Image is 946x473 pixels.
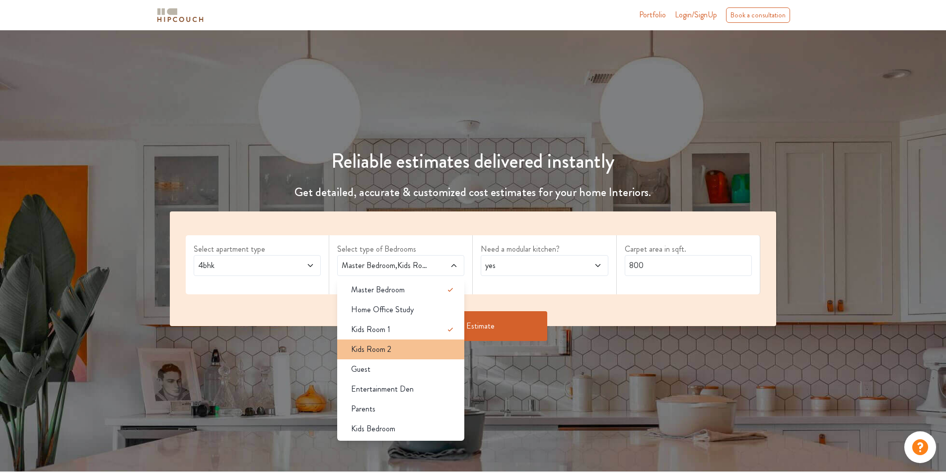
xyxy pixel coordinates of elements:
[351,324,390,336] span: Kids Room 1
[351,284,405,296] span: Master Bedroom
[398,311,547,341] button: Get Estimate
[675,9,717,20] span: Login/SignUp
[351,304,414,316] span: Home Office Study
[164,185,783,200] h4: Get detailed, accurate & customized cost estimates for your home Interiors.
[340,260,429,271] span: Master Bedroom,Kids Room 1
[194,243,321,255] label: Select apartment type
[639,9,666,21] a: Portfolio
[625,255,752,276] input: Enter area sqft
[483,260,572,271] span: yes
[337,243,464,255] label: Select type of Bedrooms
[726,7,790,23] div: Book a consultation
[481,243,608,255] label: Need a modular kitchen?
[196,260,285,271] span: 4bhk
[625,243,752,255] label: Carpet area in sqft.
[351,363,370,375] span: Guest
[155,6,205,24] img: logo-horizontal.svg
[351,383,414,395] span: Entertainment Den
[351,423,395,435] span: Kids Bedroom
[155,4,205,26] span: logo-horizontal.svg
[351,403,375,415] span: Parents
[351,343,391,355] span: Kids Room 2
[164,149,783,173] h1: Reliable estimates delivered instantly
[337,276,464,286] div: select 2 more room(s)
